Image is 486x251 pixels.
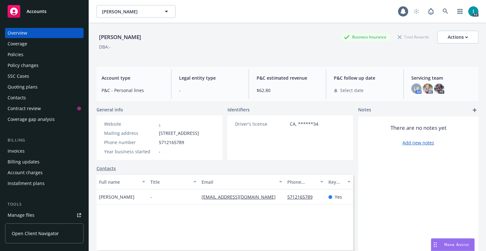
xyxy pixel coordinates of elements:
[5,201,84,208] div: Tools
[358,106,371,114] span: Notes
[202,179,275,185] div: Email
[5,103,84,114] a: Contract review
[410,5,423,18] a: Start snowing
[104,130,156,136] div: Mailing address
[5,3,84,20] a: Accounts
[5,137,84,143] div: Billing
[423,83,433,94] img: photo
[27,9,47,14] span: Accounts
[5,60,84,70] a: Policy changes
[5,178,84,188] a: Installment plans
[179,87,241,94] span: -
[257,75,319,81] span: P&C estimated revenue
[159,130,199,136] span: [STREET_ADDRESS]
[202,194,281,200] a: [EMAIL_ADDRESS][DOMAIN_NAME]
[8,39,27,49] div: Coverage
[431,239,439,251] div: Drag to move
[12,230,59,237] span: Open Client Navigator
[285,174,326,189] button: Phone number
[5,146,84,156] a: Invoices
[8,50,23,60] div: Policies
[5,93,84,103] a: Contacts
[227,106,250,113] span: Identifiers
[5,71,84,81] a: SSC Cases
[8,210,34,220] div: Manage files
[287,179,316,185] div: Phone number
[99,194,134,200] span: [PERSON_NAME]
[434,83,444,94] img: photo
[99,43,111,50] div: DBA: -
[335,194,342,200] span: Yes
[468,6,478,17] img: photo
[97,174,148,189] button: Full name
[8,178,45,188] div: Installment plans
[5,210,84,220] a: Manage files
[104,121,156,127] div: Website
[334,75,396,81] span: P&C follow up date
[99,179,138,185] div: Full name
[437,31,478,43] button: Actions
[439,5,452,18] a: Search
[104,139,156,146] div: Phone number
[402,139,434,146] a: Add new notes
[5,168,84,178] a: Account charges
[104,148,156,155] div: Year business started
[471,106,478,114] a: add
[326,174,353,189] button: Key contact
[5,157,84,167] a: Billing updates
[235,121,287,127] div: Driver's license
[414,85,419,92] span: LP
[159,148,160,155] span: -
[444,242,469,247] span: Nova Assist
[150,179,190,185] div: Title
[411,75,473,81] span: Servicing team
[431,238,475,251] button: Nova Assist
[8,157,40,167] div: Billing updates
[5,114,84,124] a: Coverage gap analysis
[179,75,241,81] span: Legal entity type
[159,139,184,146] span: 5712165789
[5,28,84,38] a: Overview
[8,93,26,103] div: Contacts
[390,124,446,132] span: There are no notes yet
[395,33,432,41] div: Total Rewards
[8,60,39,70] div: Policy changes
[8,114,55,124] div: Coverage gap analysis
[5,39,84,49] a: Coverage
[287,194,318,200] a: 5712165789
[341,33,389,41] div: Business Insurance
[5,82,84,92] a: Quoting plans
[8,82,38,92] div: Quoting plans
[8,103,41,114] div: Contract review
[148,174,199,189] button: Title
[8,28,27,38] div: Overview
[425,5,437,18] a: Report a Bug
[8,146,25,156] div: Invoices
[102,87,164,94] span: P&C - Personal lines
[8,71,29,81] div: SSC Cases
[150,194,152,200] span: -
[97,106,123,113] span: General info
[8,168,43,178] div: Account charges
[340,87,364,94] span: Select date
[159,121,160,127] a: -
[97,33,144,41] div: [PERSON_NAME]
[97,165,116,172] a: Contacts
[328,179,344,185] div: Key contact
[448,31,468,43] div: Actions
[102,8,157,15] span: [PERSON_NAME]
[5,50,84,60] a: Policies
[454,5,466,18] a: Switch app
[199,174,284,189] button: Email
[257,87,319,94] span: $62.80
[97,5,176,18] button: [PERSON_NAME]
[102,75,164,81] span: Account type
